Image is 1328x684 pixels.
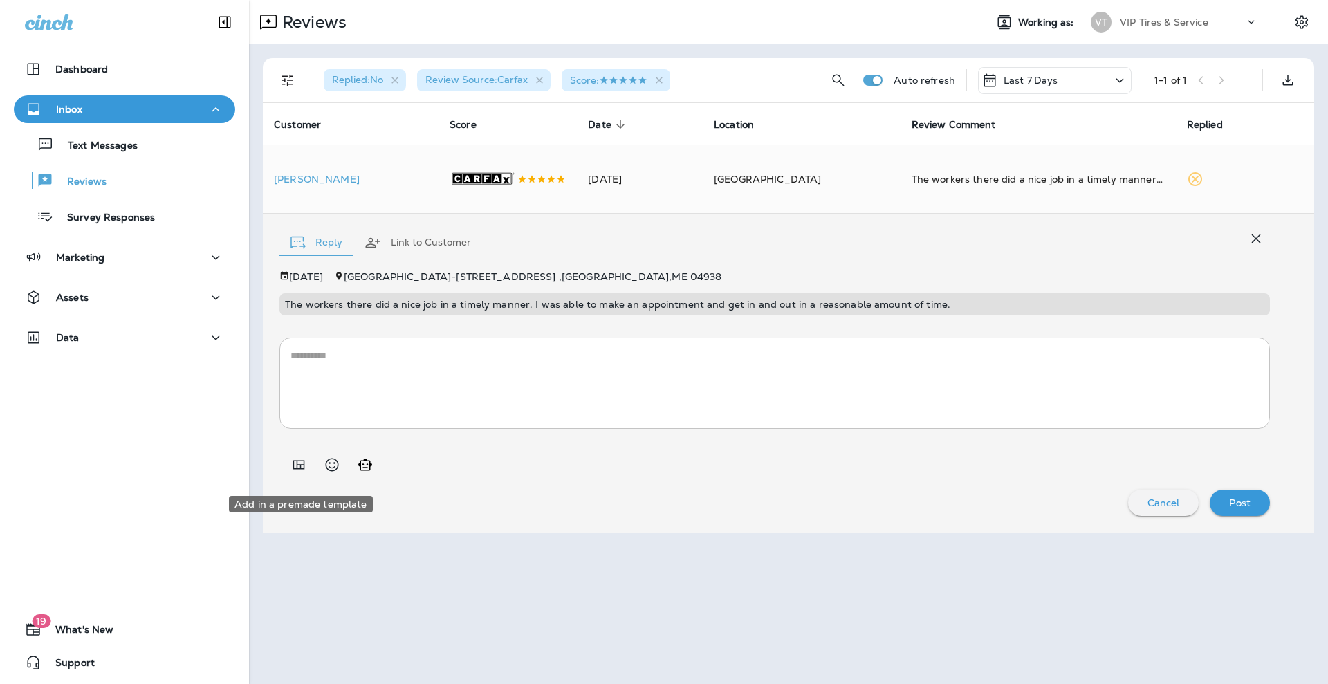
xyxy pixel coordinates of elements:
[1274,66,1302,94] button: Export as CSV
[14,284,235,311] button: Assets
[14,616,235,643] button: 19What's New
[41,657,95,674] span: Support
[56,104,82,115] p: Inbox
[289,271,323,282] p: [DATE]
[318,451,346,479] button: Select an emoji
[1004,75,1058,86] p: Last 7 Days
[1120,17,1208,28] p: VIP Tires & Service
[714,119,754,131] span: Location
[1147,497,1180,508] p: Cancel
[274,118,339,131] span: Customer
[570,74,647,86] span: Score :
[274,119,321,131] span: Customer
[824,66,852,94] button: Search Reviews
[56,292,89,303] p: Assets
[894,75,955,86] p: Auto refresh
[53,176,107,189] p: Reviews
[332,73,383,86] span: Replied : No
[450,119,477,131] span: Score
[417,69,551,91] div: Review Source:Carfax
[912,118,1014,131] span: Review Comment
[1128,490,1199,516] button: Cancel
[1154,75,1187,86] div: 1 - 1 of 1
[32,614,50,628] span: 19
[14,324,235,351] button: Data
[229,496,373,512] div: Add in a premade template
[450,118,495,131] span: Score
[14,243,235,271] button: Marketing
[14,95,235,123] button: Inbox
[714,118,772,131] span: Location
[1187,118,1241,131] span: Replied
[205,8,244,36] button: Collapse Sidebar
[1187,119,1223,131] span: Replied
[41,624,113,640] span: What's New
[1091,12,1112,33] div: VT
[54,140,138,153] p: Text Messages
[14,130,235,159] button: Text Messages
[562,69,670,91] div: Score:5 Stars
[279,218,353,268] button: Reply
[285,451,313,479] button: Add in a premade template
[1018,17,1077,28] span: Working as:
[588,119,611,131] span: Date
[14,649,235,676] button: Support
[588,118,629,131] span: Date
[1289,10,1314,35] button: Settings
[14,202,235,231] button: Survey Responses
[912,119,996,131] span: Review Comment
[324,69,406,91] div: Replied:No
[344,270,722,283] span: [GEOGRAPHIC_DATA] - [STREET_ADDRESS] , [GEOGRAPHIC_DATA] , ME 04938
[274,174,427,185] p: [PERSON_NAME]
[285,299,1264,310] p: The workers there did a nice job in a timely manner. I was able to make an appointment and get in...
[351,451,379,479] button: Generate AI response
[14,55,235,83] button: Dashboard
[53,212,155,225] p: Survey Responses
[425,73,528,86] span: Review Source : Carfax
[56,332,80,343] p: Data
[577,145,703,213] td: [DATE]
[277,12,347,33] p: Reviews
[55,64,108,75] p: Dashboard
[1229,497,1251,508] p: Post
[714,173,821,185] span: [GEOGRAPHIC_DATA]
[912,172,1165,186] div: The workers there did a nice job in a timely manner. I was able to make an appointment and get in...
[353,218,482,268] button: Link to Customer
[274,174,427,185] div: Click to view Customer Drawer
[56,252,104,263] p: Marketing
[274,66,302,94] button: Filters
[1210,490,1270,516] button: Post
[14,166,235,195] button: Reviews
